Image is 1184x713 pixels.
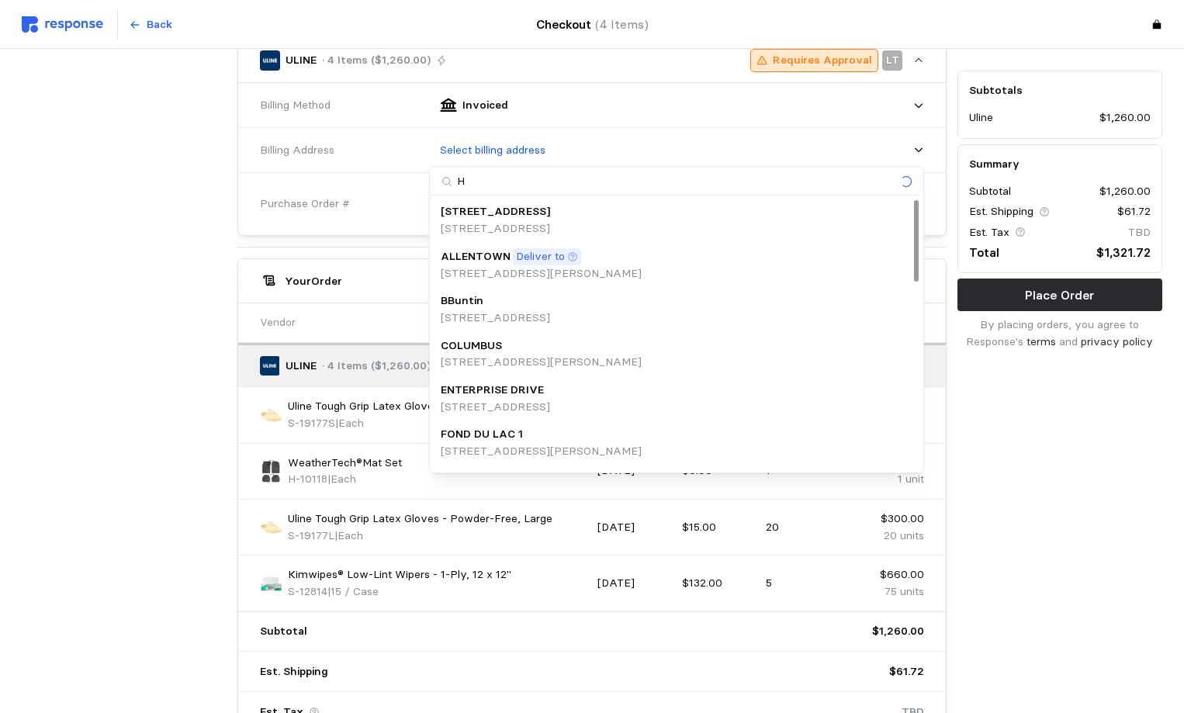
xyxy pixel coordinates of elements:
img: S-12814 [260,572,282,594]
p: $300.00 [850,511,924,528]
p: WeatherTech®Mat Set [288,455,402,472]
span: | Each [335,416,364,430]
p: $1,260.00 [872,623,924,640]
p: $1,260.00 [1099,183,1151,200]
p: ULINE [286,358,317,375]
h4: Checkout [536,15,649,34]
p: $61.72 [1117,204,1151,221]
p: 1 unit [850,471,924,488]
p: Invoiced [462,97,508,114]
p: $660.00 [850,566,924,583]
input: Search [430,167,921,196]
p: [STREET_ADDRESS][PERSON_NAME] [441,443,642,460]
p: Requires Approval [773,52,872,69]
img: svg%3e [22,16,103,33]
p: Est. Shipping [969,204,1033,221]
a: terms [1026,334,1056,348]
span: S-12814 [288,584,327,598]
p: COLUMBUS [441,337,502,355]
img: H-10118_txt_USEng [260,460,282,483]
p: Est. Shipping [260,663,328,680]
p: Place Order [1025,286,1094,305]
p: [STREET_ADDRESS] [441,203,550,220]
p: LT [886,52,899,69]
p: By placing orders, you agree to Response's and [957,317,1162,350]
span: Purchase Order # [260,196,350,213]
p: $1,260.00 [1099,110,1151,127]
p: Kimwipes® Low-Lint Wipers - 1-Ply, 12 x 12" [288,566,511,583]
span: | Each [327,472,356,486]
span: H-10118 [288,472,327,486]
p: [STREET_ADDRESS][PERSON_NAME] [441,354,642,371]
span: S-19177S [288,416,335,430]
button: Back [120,10,181,40]
span: (4 Items) [595,17,649,32]
p: [DATE] [597,575,671,592]
p: [STREET_ADDRESS][PERSON_NAME] [441,265,642,282]
h5: Subtotals [969,82,1151,99]
p: Vendor [260,314,296,331]
p: Subtotal [260,623,307,640]
img: S-19177L [260,516,282,538]
span: | Each [334,528,363,542]
p: [STREET_ADDRESS] [441,220,550,237]
span: Billing Address [260,142,334,159]
img: S-19177S [260,403,282,426]
p: FOND DU LAC 1 [441,426,523,443]
p: Est. Tax [969,224,1009,241]
a: privacy policy [1081,334,1153,348]
span: S-19177L [288,528,334,542]
span: Billing Method [260,97,331,114]
p: Back [147,16,172,33]
span: | 15 / Case [327,584,379,598]
p: 20 [766,519,840,536]
p: · 4 Items ($1,260.00) [322,52,431,69]
p: Uline [969,110,993,127]
p: Total [969,243,999,262]
p: Uline Tough Grip Latex Gloves - Powder-Free, Small [288,398,552,415]
p: 20 units [850,528,924,545]
p: $15.00 [682,519,756,536]
p: · 4 Items ($1,260.00) [322,358,431,375]
p: ENTERPRISE DRIVE [441,382,544,399]
p: $132.00 [682,575,756,592]
h5: Your Order [285,273,342,289]
p: [STREET_ADDRESS] [441,310,550,327]
p: [DATE] [597,519,671,536]
p: $61.72 [889,663,924,680]
h5: Summary [969,156,1151,172]
p: 5 [766,575,840,592]
p: ULINE [286,52,317,69]
p: $1,321.72 [1096,243,1151,262]
button: YourOrder [238,259,946,303]
button: ULINE· 4 Items ($1,260.00)Requires ApprovalLT [238,39,946,82]
p: TBD [1128,224,1151,241]
p: Select billing address [440,142,545,159]
p: ALLENTOWN [441,248,511,265]
p: BBuntin [441,292,483,310]
div: ULINE· 4 Items ($1,260.00)Requires ApprovalLT [238,83,946,235]
p: 75 units [850,583,924,601]
button: Place Order [957,279,1162,311]
p: [STREET_ADDRESS] [441,399,550,416]
p: Deliver to [516,248,565,265]
p: Subtotal [969,183,1011,200]
p: Uline Tough Grip Latex Gloves - Powder-Free, Large [288,511,552,528]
